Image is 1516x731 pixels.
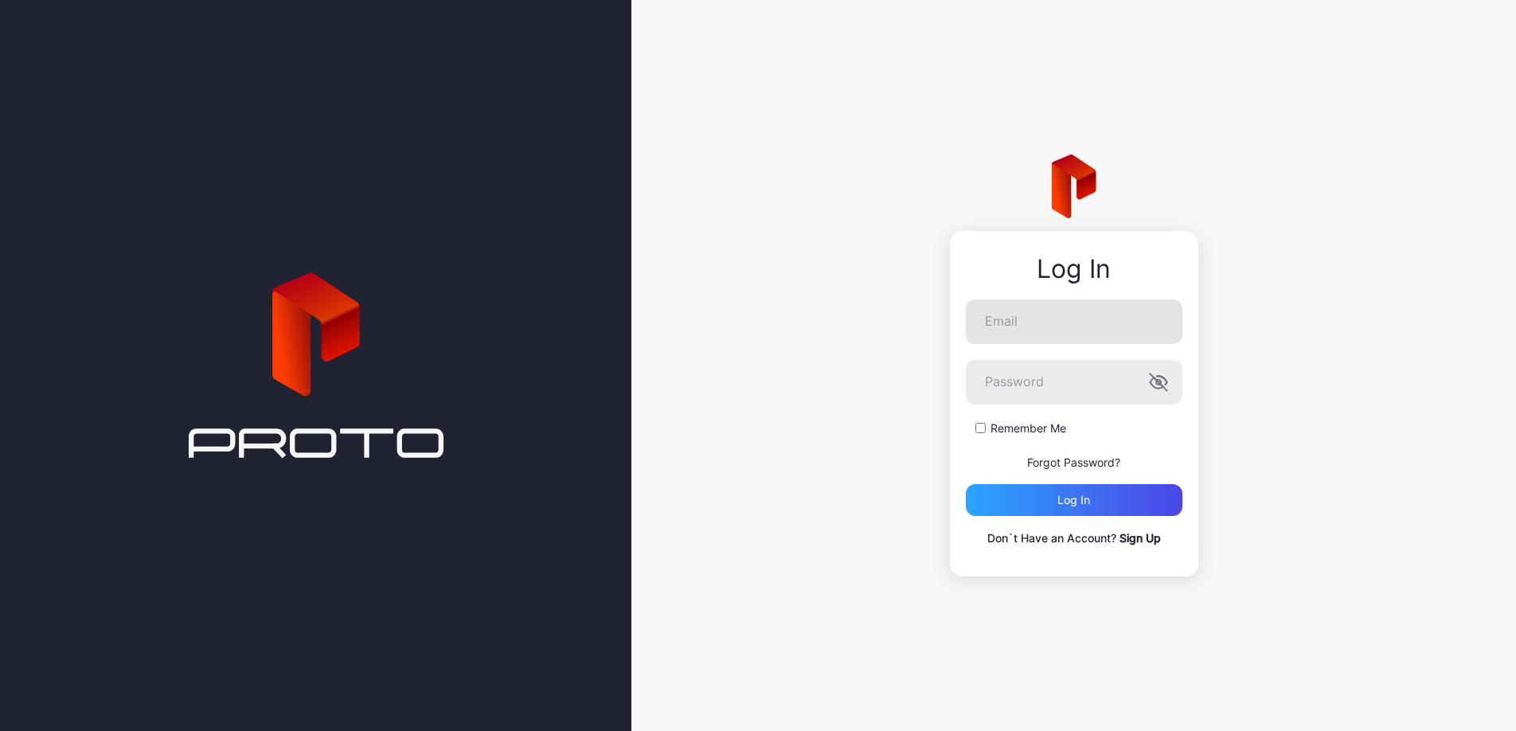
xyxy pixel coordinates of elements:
[966,484,1182,516] button: Log in
[1027,455,1120,469] a: Forgot Password?
[990,420,1066,436] label: Remember Me
[966,529,1182,548] p: Don`t Have an Account?
[966,255,1182,283] div: Log In
[966,299,1182,344] input: Email
[1057,494,1090,506] div: Log in
[1149,373,1168,392] button: Password
[1119,531,1161,545] a: Sign Up
[966,360,1182,405] input: Password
